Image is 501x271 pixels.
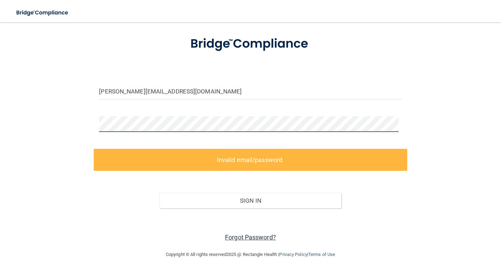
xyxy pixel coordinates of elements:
label: Invalid email/password. [94,149,407,171]
a: Terms of Use [308,252,335,257]
a: Privacy Policy [279,252,307,257]
div: Copyright © All rights reserved 2025 @ Rectangle Health | | [123,243,378,266]
a: Forgot Password? [225,234,276,241]
input: Email [99,84,402,99]
button: Sign In [160,193,341,208]
img: bridge_compliance_login_screen.278c3ca4.svg [177,28,324,60]
img: bridge_compliance_login_screen.278c3ca4.svg [10,6,75,20]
